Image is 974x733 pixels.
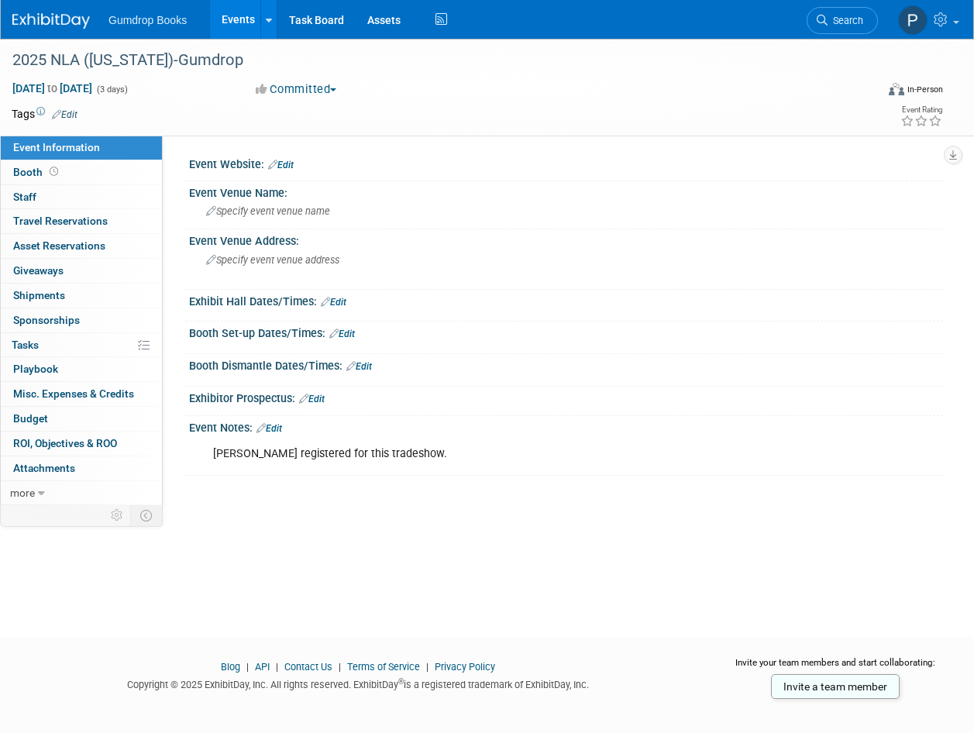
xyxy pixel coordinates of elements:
[1,481,162,505] a: more
[256,423,282,434] a: Edit
[1,308,162,332] a: Sponsorships
[1,185,162,209] a: Staff
[321,297,346,308] a: Edit
[95,84,128,95] span: (3 days)
[13,191,36,203] span: Staff
[807,7,878,34] a: Search
[189,290,943,310] div: Exhibit Hall Dates/Times:
[272,661,282,673] span: |
[45,82,60,95] span: to
[335,661,345,673] span: |
[1,209,162,233] a: Travel Reservations
[13,289,65,301] span: Shipments
[1,333,162,357] a: Tasks
[268,160,294,170] a: Edit
[13,363,58,375] span: Playbook
[13,239,105,252] span: Asset Reservations
[1,160,162,184] a: Booth
[243,661,253,673] span: |
[13,166,61,178] span: Booth
[771,674,900,699] a: Invite a team member
[189,322,943,342] div: Booth Set-up Dates/Times:
[12,339,39,351] span: Tasks
[13,437,117,449] span: ROI, Objectives & ROO
[1,259,162,283] a: Giveaways
[728,656,943,680] div: Invite your team members and start collaborating:
[284,661,332,673] a: Contact Us
[1,432,162,456] a: ROI, Objectives & ROO
[900,106,942,114] div: Event Rating
[189,181,943,201] div: Event Venue Name:
[13,387,134,400] span: Misc. Expenses & Credits
[828,15,863,26] span: Search
[221,661,240,673] a: Blog
[889,83,904,95] img: Format-Inperson.png
[1,284,162,308] a: Shipments
[7,46,863,74] div: 2025 NLA ([US_STATE])-Gumdrop
[422,661,432,673] span: |
[52,109,77,120] a: Edit
[189,354,943,374] div: Booth Dismantle Dates/Times:
[206,205,330,217] span: Specify event venue name
[46,166,61,177] span: Booth not reserved yet
[907,84,943,95] div: In-Person
[398,677,404,686] sup: ®
[202,439,793,470] div: [PERSON_NAME] registered for this tradeshow.
[189,416,943,436] div: Event Notes:
[346,361,372,372] a: Edit
[13,141,100,153] span: Event Information
[189,229,943,249] div: Event Venue Address:
[206,254,339,266] span: Specify event venue address
[1,456,162,480] a: Attachments
[12,674,704,692] div: Copyright © 2025 ExhibitDay, Inc. All rights reserved. ExhibitDay is a registered trademark of Ex...
[1,234,162,258] a: Asset Reservations
[1,357,162,381] a: Playbook
[13,215,108,227] span: Travel Reservations
[1,136,162,160] a: Event Information
[108,14,187,26] span: Gumdrop Books
[329,329,355,339] a: Edit
[13,264,64,277] span: Giveaways
[131,505,163,525] td: Toggle Event Tabs
[104,505,131,525] td: Personalize Event Tab Strip
[13,412,48,425] span: Budget
[10,487,35,499] span: more
[435,661,495,673] a: Privacy Policy
[12,81,93,95] span: [DATE] [DATE]
[12,13,90,29] img: ExhibitDay
[13,314,80,326] span: Sponsorships
[13,462,75,474] span: Attachments
[255,661,270,673] a: API
[1,382,162,406] a: Misc. Expenses & Credits
[807,81,943,104] div: Event Format
[299,394,325,404] a: Edit
[250,81,342,98] button: Committed
[898,5,928,35] img: Pam Fitzgerald
[189,387,943,407] div: Exhibitor Prospectus:
[12,106,77,122] td: Tags
[1,407,162,431] a: Budget
[347,661,420,673] a: Terms of Service
[189,153,943,173] div: Event Website:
